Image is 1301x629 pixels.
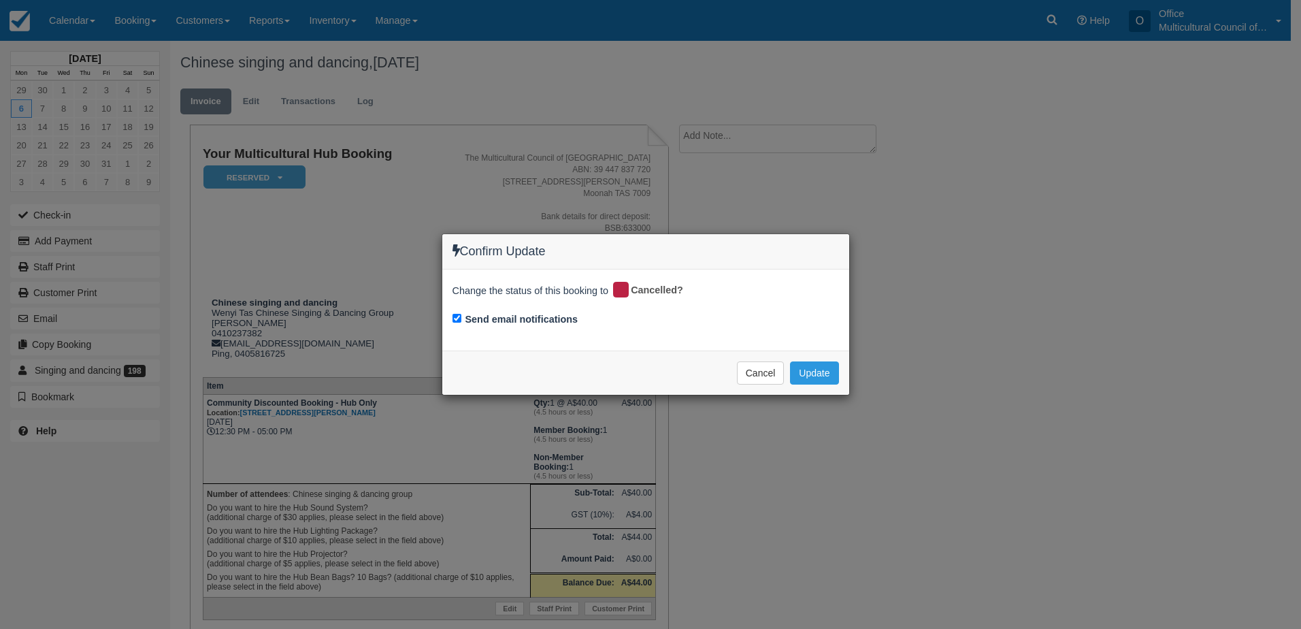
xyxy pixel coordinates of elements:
[452,284,609,302] span: Change the status of this booking to
[611,280,693,302] div: Cancelled?
[465,312,578,327] label: Send email notifications
[452,244,839,259] h4: Confirm Update
[737,361,785,385] button: Cancel
[790,361,838,385] button: Update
